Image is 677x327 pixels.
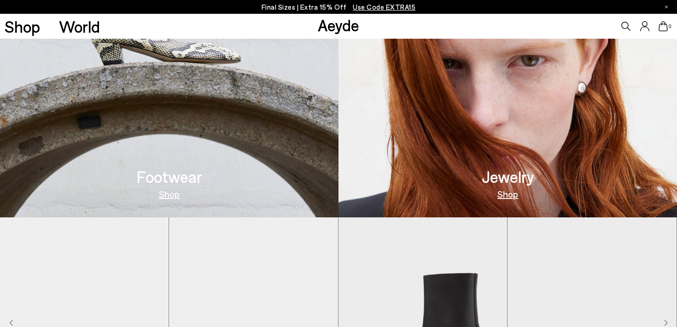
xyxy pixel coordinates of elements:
a: Shop [5,18,40,35]
p: Final Sizes | Extra 15% Off [262,1,416,13]
a: Shop [159,189,180,199]
h3: Footwear [137,169,202,185]
a: Shop [497,189,518,199]
a: 0 [659,21,668,31]
span: 0 [668,24,672,29]
span: Navigate to /collections/ss25-final-sizes [353,3,415,11]
h3: Jewelry [482,169,534,185]
a: Aeyde [318,15,359,35]
a: World [59,18,100,35]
